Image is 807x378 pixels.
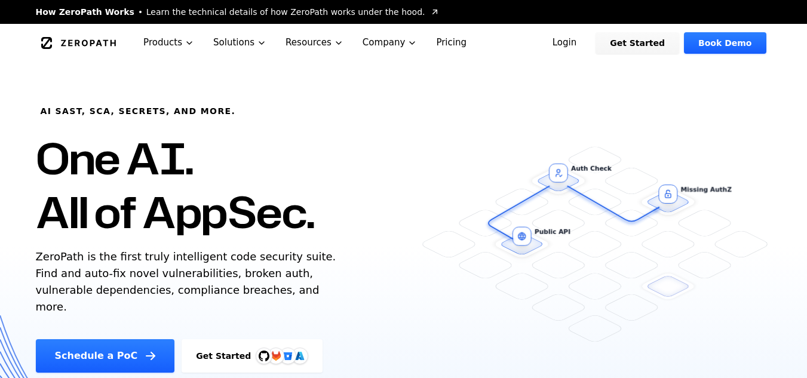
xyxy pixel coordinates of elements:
h1: One AI. All of AppSec. [36,131,315,239]
a: Get StartedGitHubGitLabAzure [182,339,323,373]
button: Solutions [204,24,276,62]
a: How ZeroPath WorksLearn the technical details of how ZeroPath works under the hood. [36,6,440,18]
img: GitLab [264,344,288,368]
a: Get Started [596,32,679,54]
button: Company [353,24,427,62]
p: ZeroPath is the first truly intelligent code security suite. Find and auto-fix novel vulnerabilit... [36,248,342,315]
a: Pricing [426,24,476,62]
img: Azure [295,351,305,361]
nav: Global [22,24,786,62]
button: Products [134,24,204,62]
svg: Bitbucket [281,349,294,362]
img: GitHub [259,351,269,361]
a: Book Demo [684,32,766,54]
span: Learn the technical details of how ZeroPath works under the hood. [146,6,425,18]
h6: AI SAST, SCA, Secrets, and more. [41,105,236,117]
button: Resources [276,24,353,62]
a: Login [538,32,591,54]
a: Schedule a PoC [36,339,175,373]
span: How ZeroPath Works [36,6,134,18]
